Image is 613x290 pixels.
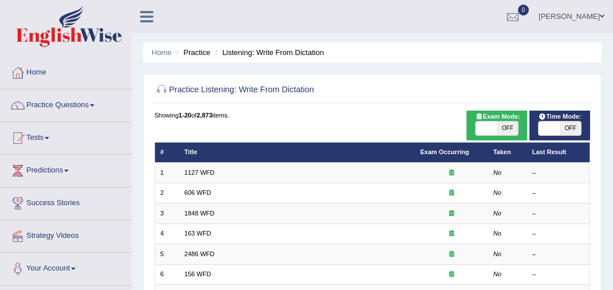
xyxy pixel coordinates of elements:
[420,209,483,218] div: Exam occurring question
[155,224,179,244] td: 4
[155,111,591,120] div: Showing of items.
[184,230,211,237] a: 163 WFD
[532,229,584,238] div: –
[493,250,501,257] em: No
[420,250,483,259] div: Exam occurring question
[152,48,172,57] a: Home
[1,57,131,85] a: Home
[420,189,483,198] div: Exam occurring question
[532,270,584,279] div: –
[493,189,501,196] em: No
[155,244,179,264] td: 5
[420,229,483,238] div: Exam occurring question
[532,209,584,218] div: –
[488,142,527,162] th: Taken
[155,203,179,224] td: 3
[179,112,191,119] b: 1-20
[184,189,211,196] a: 606 WFD
[1,253,131,281] a: Your Account
[532,189,584,198] div: –
[493,271,501,277] em: No
[184,210,215,217] a: 1848 WFD
[527,142,590,162] th: Last Result
[535,112,585,122] span: Time Mode:
[471,112,524,122] span: Exam Mode:
[184,271,211,277] a: 156 WFD
[466,111,528,140] div: Show exams occurring in exams
[560,122,581,135] span: OFF
[155,163,179,183] td: 1
[497,122,518,135] span: OFF
[532,168,584,178] div: –
[155,83,425,97] h2: Practice Listening: Write From Dictation
[155,183,179,203] td: 2
[1,155,131,183] a: Predictions
[1,220,131,249] a: Strategy Videos
[1,122,131,151] a: Tests
[1,89,131,118] a: Practice Questions
[184,250,215,257] a: 2486 WFD
[518,5,529,15] span: 0
[212,47,324,58] li: Listening: Write From Dictation
[420,168,483,178] div: Exam occurring question
[493,210,501,217] em: No
[173,47,210,58] li: Practice
[179,142,415,162] th: Title
[155,264,179,284] td: 6
[184,169,215,176] a: 1127 WFD
[155,142,179,162] th: #
[1,187,131,216] a: Success Stories
[196,112,212,119] b: 2,873
[493,169,501,176] em: No
[420,148,469,155] a: Exam Occurring
[420,270,483,279] div: Exam occurring question
[493,230,501,237] em: No
[532,250,584,259] div: –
